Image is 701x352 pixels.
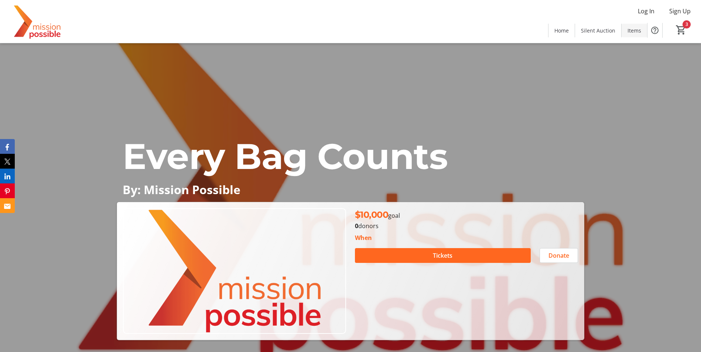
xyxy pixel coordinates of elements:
[540,248,578,263] button: Donate
[632,5,660,17] button: Log In
[355,209,389,220] span: $10,000
[638,7,654,16] span: Log In
[674,23,688,37] button: Cart
[355,248,531,263] button: Tickets
[123,208,346,334] img: Campaign CTA Media Photo
[355,233,372,242] div: When
[123,135,448,178] span: Every Bag Counts
[548,24,575,37] a: Home
[123,183,578,196] p: By: Mission Possible
[575,24,621,37] a: Silent Auction
[663,5,697,17] button: Sign Up
[355,222,358,230] b: 0
[4,3,70,40] img: Mission Possible's Logo
[647,23,662,38] button: Help
[581,27,615,34] span: Silent Auction
[548,251,569,260] span: Donate
[622,24,647,37] a: Items
[554,27,569,34] span: Home
[433,251,452,260] span: Tickets
[628,27,641,34] span: Items
[355,221,578,230] p: donors
[669,7,691,16] span: Sign Up
[355,208,400,221] p: goal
